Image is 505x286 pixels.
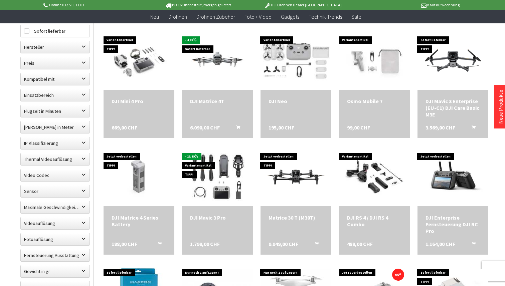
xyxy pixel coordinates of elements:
[190,124,220,131] span: 6.090,00 CHF
[21,73,90,85] label: Kompatibel mit
[269,214,323,221] div: Matrice 30 T (M30T)
[251,1,355,9] p: DJI Drohnen Dealer [GEOGRAPHIC_DATA]
[21,137,90,149] label: IP Klassifizierung
[355,1,459,9] p: Kauf auf Rechnung
[150,13,159,20] span: Neu
[261,156,331,196] img: Matrice 30 T (M30T)
[244,13,272,20] span: Foto + Video
[240,10,276,24] a: Foto + Video
[21,265,90,277] label: Gewicht in gr
[112,124,137,131] span: 669,00 CHF
[347,241,373,247] span: 489,00 CHF
[112,98,166,104] a: DJI Mini 4 Pro 669,00 CHF
[21,249,90,261] label: Fernsteuerung Ausstattung
[426,98,480,118] a: DJI Mavic 3 Enterprise (EU-C1) DJI Care Basic M3E 3.569,00 CHF In den Warenkorb
[426,241,455,247] span: 1.164,00 CHF
[192,10,240,24] a: Drohnen Zubehör
[196,13,235,20] span: Drohnen Zubehör
[281,13,299,20] span: Gadgets
[104,32,174,88] img: DJI Mini 4 Pro
[112,214,166,228] a: DJI Matrice 4 Series Battery 188,00 CHF In den Warenkorb
[21,121,90,133] label: Maximale Flughöhe in Meter
[21,153,90,165] label: Thermal Videoauflösung
[112,241,137,247] span: 188,00 CHF
[339,150,410,203] img: DJI RS 4 / DJI RS 4 Combo
[21,233,90,245] label: Fotoauflösung
[351,13,361,20] span: Sale
[190,241,220,247] span: 1.799,00 CHF
[347,98,402,104] div: Osmo Mobile 7
[228,124,244,133] button: In den Warenkorb
[426,214,480,234] div: DJI Enterprise Fernsteuerung DJI RC Pro
[304,10,347,24] a: Technik-Trends
[182,40,253,80] img: DJI Matrice 4T
[190,98,245,104] div: DJI Matrice 4T
[190,98,245,104] a: DJI Matrice 4T 6.090,00 CHF In den Warenkorb
[104,153,174,200] img: DJI Matrice 4 Series Battery
[497,90,504,124] a: Neue Produkte
[426,214,480,234] a: DJI Enterprise Fernsteuerung DJI RC Pro 1.164,00 CHF In den Warenkorb
[146,1,250,9] p: Bis 16 Uhr bestellt, morgen geliefert.
[112,98,166,104] div: DJI Mini 4 Pro
[21,185,90,197] label: Sensor
[190,214,245,221] a: DJI Mavic 3 Pro 1.799,00 CHF
[347,124,370,131] span: 99,00 CHF
[21,25,90,37] label: Sofort lieferbar
[417,154,488,198] img: DJI Enterprise Fernsteuerung DJI RC Pro
[42,1,146,9] p: Hotline 032 511 11 03
[269,98,323,104] a: DJI Neo 195,00 CHF
[21,89,90,101] label: Einsatzbereich
[307,241,323,249] button: In den Warenkorb
[347,10,366,24] a: Sale
[269,241,298,247] span: 9.949,00 CHF
[190,214,245,221] div: DJI Mavic 3 Pro
[21,41,90,53] label: Hersteller
[417,40,488,80] img: DJI Mavic 3 Enterprise (EU-C1) DJI Care Basic M3E
[182,148,253,204] img: DJI Mavic 3 Pro
[21,217,90,229] label: Videoauflösung
[339,33,410,86] img: Osmo Mobile 7
[426,124,455,131] span: 3.569,00 CHF
[426,98,480,118] div: DJI Mavic 3 Enterprise (EU-C1) DJI Care Basic M3E
[261,30,331,90] img: DJI Neo
[309,13,342,20] span: Technik-Trends
[21,201,90,213] label: Maximale Geschwindigkeit in km/h
[146,10,164,24] a: Neu
[112,214,166,228] div: DJI Matrice 4 Series Battery
[21,57,90,69] label: Preis
[164,10,192,24] a: Drohnen
[347,98,402,104] a: Osmo Mobile 7 99,00 CHF
[464,124,480,133] button: In den Warenkorb
[269,214,323,221] a: Matrice 30 T (M30T) 9.949,00 CHF In den Warenkorb
[276,10,304,24] a: Gadgets
[150,241,166,249] button: In den Warenkorb
[347,214,402,228] div: DJI RS 4 / DJI RS 4 Combo
[464,241,480,249] button: In den Warenkorb
[168,13,187,20] span: Drohnen
[347,214,402,228] a: DJI RS 4 / DJI RS 4 Combo 489,00 CHF
[21,169,90,181] label: Video Codec
[21,105,90,117] label: Flugzeit in Minuten
[269,124,294,131] span: 195,00 CHF
[269,98,323,104] div: DJI Neo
